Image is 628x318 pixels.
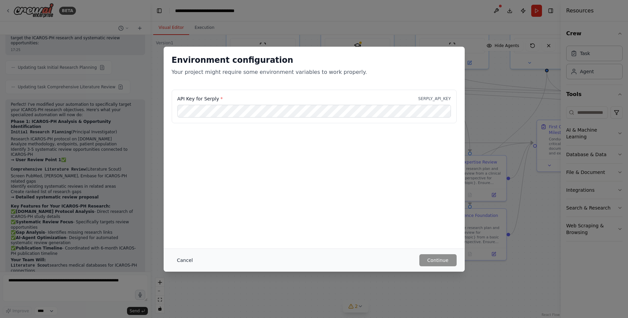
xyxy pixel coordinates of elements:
[177,95,223,102] label: API Key for Serply
[172,254,198,266] button: Cancel
[419,254,457,266] button: Continue
[172,68,457,76] p: Your project might require some environment variables to work properly.
[172,55,457,65] h2: Environment configuration
[418,96,451,101] p: SERPLY_API_KEY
